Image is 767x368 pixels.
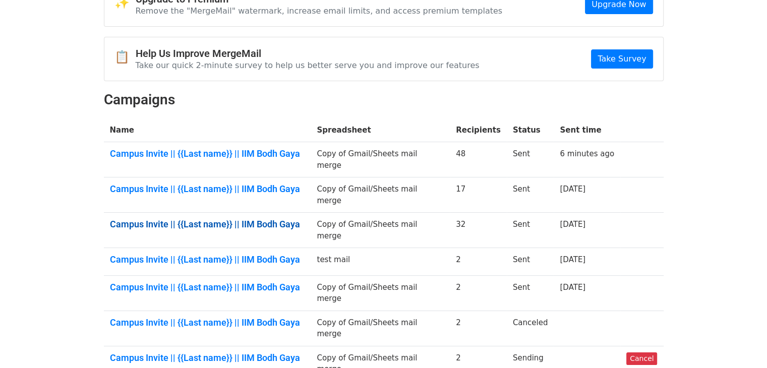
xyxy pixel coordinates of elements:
span: 📋 [114,50,136,65]
td: test mail [311,248,450,276]
td: Sent [507,275,554,311]
th: Status [507,118,554,142]
a: [DATE] [560,185,585,194]
td: Copy of Gmail/Sheets mail merge [311,275,450,311]
p: Remove the "MergeMail" watermark, increase email limits, and access premium templates [136,6,503,16]
td: Copy of Gmail/Sheets mail merge [311,177,450,213]
p: Take our quick 2-minute survey to help us better serve you and improve our features [136,60,480,71]
td: Copy of Gmail/Sheets mail merge [311,142,450,177]
td: 17 [450,177,507,213]
td: Canceled [507,311,554,346]
td: Copy of Gmail/Sheets mail merge [311,213,450,248]
td: 2 [450,311,507,346]
a: Campus Invite || {{Last name}} || IIM Bodh Gaya [110,254,305,265]
td: Sent [507,248,554,276]
td: Sent [507,213,554,248]
a: Campus Invite || {{Last name}} || IIM Bodh Gaya [110,148,305,159]
td: Copy of Gmail/Sheets mail merge [311,311,450,346]
a: [DATE] [560,255,585,264]
th: Name [104,118,311,142]
td: 32 [450,213,507,248]
a: Campus Invite || {{Last name}} || IIM Bodh Gaya [110,183,305,195]
a: Cancel [626,352,657,365]
td: Sent [507,177,554,213]
td: 48 [450,142,507,177]
a: Campus Invite || {{Last name}} || IIM Bodh Gaya [110,282,305,293]
a: Campus Invite || {{Last name}} || IIM Bodh Gaya [110,219,305,230]
iframe: Chat Widget [717,320,767,368]
td: Sent [507,142,554,177]
td: 2 [450,275,507,311]
a: 6 minutes ago [560,149,614,158]
th: Recipients [450,118,507,142]
a: [DATE] [560,283,585,292]
a: [DATE] [560,220,585,229]
a: Campus Invite || {{Last name}} || IIM Bodh Gaya [110,352,305,363]
h2: Campaigns [104,91,664,108]
th: Spreadsheet [311,118,450,142]
h4: Help Us Improve MergeMail [136,47,480,59]
a: Take Survey [591,49,653,69]
a: Campus Invite || {{Last name}} || IIM Bodh Gaya [110,317,305,328]
td: 2 [450,248,507,276]
th: Sent time [554,118,620,142]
